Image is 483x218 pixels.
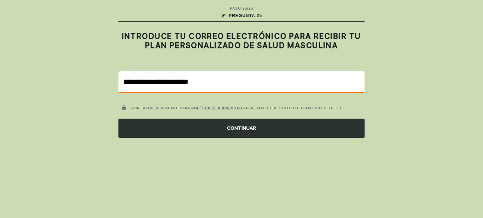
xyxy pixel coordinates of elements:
div: PREGUNTA 25 [221,12,262,19]
span: POR FAVOR, REVISA NUESTRA PARA ENTENDER CÓMO UTILIZAMOS TUS DATOS. [131,106,343,110]
a: POLÍTICA DE PRIVACIDAD [191,106,242,110]
div: PASO 25 / 25 [230,6,253,11]
div: CONTINUAR [118,119,365,138]
h2: INTRODUCE TU CORREO ELECTRÓNICO PARA RECIBIR TU PLAN PERSONALIZADO DE SALUD MASCULINA [118,31,365,50]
